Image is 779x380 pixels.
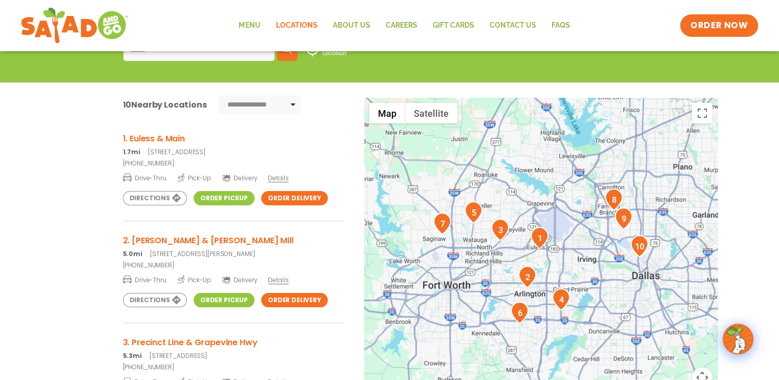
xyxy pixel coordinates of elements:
[123,351,142,360] strong: 5.3mi
[123,351,343,361] p: [STREET_ADDRESS]
[123,191,187,205] a: Directions
[268,174,288,182] span: Details
[194,293,255,307] a: Order Pickup
[177,275,212,285] span: Pick-Up
[123,261,343,270] a: [PHONE_NUMBER]
[552,288,570,310] div: 4
[123,234,343,247] h3: 2. [PERSON_NAME] & [PERSON_NAME] Mill
[123,132,343,157] a: 1. Euless & Main 1.7mi[STREET_ADDRESS]
[605,188,623,210] div: 8
[433,213,451,235] div: 7
[231,14,268,37] a: Menu
[123,336,343,349] h3: 3. Precinct Line & Grapevine Hwy
[630,235,648,257] div: 10
[123,99,132,111] span: 10
[511,302,529,324] div: 6
[531,227,549,249] div: 1
[123,147,140,156] strong: 1.7mi
[222,174,257,183] span: Delivery
[123,363,343,372] a: [PHONE_NUMBER]
[615,207,633,229] div: 9
[543,14,577,37] a: FAQs
[123,98,207,111] div: Nearby Locations
[325,14,377,37] a: About Us
[194,191,255,205] a: Order Pickup
[518,266,536,288] div: 2
[405,103,457,123] button: Show satellite imagery
[123,272,343,285] a: Drive-Thru Pick-Up Delivery Details
[690,19,748,32] span: ORDER NOW
[123,132,343,145] h3: 1. Euless & Main
[177,173,212,183] span: Pick-Up
[425,14,481,37] a: GIFT CARDS
[481,14,543,37] a: Contact Us
[377,14,425,37] a: Careers
[268,276,288,284] span: Details
[369,103,405,123] button: Show street map
[724,325,752,353] img: wpChatIcon
[261,293,328,307] a: Order Delivery
[268,14,325,37] a: Locations
[692,103,712,123] button: Toggle fullscreen view
[123,336,343,361] a: 3. Precinct Line & Grapevine Hwy 5.3mi[STREET_ADDRESS]
[123,249,142,258] strong: 5.0mi
[123,234,343,259] a: 2. [PERSON_NAME] & [PERSON_NAME] Mill 5.0mi[STREET_ADDRESS][PERSON_NAME]
[123,275,166,285] span: Drive-Thru
[123,147,343,157] p: [STREET_ADDRESS]
[222,276,257,285] span: Delivery
[465,201,482,223] div: 5
[123,173,166,183] span: Drive-Thru
[491,219,509,241] div: 3
[231,14,577,37] nav: Menu
[123,249,343,259] p: [STREET_ADDRESS][PERSON_NAME]
[123,170,343,183] a: Drive-Thru Pick-Up Delivery Details
[123,293,187,307] a: Directions
[680,14,758,37] a: ORDER NOW
[261,191,328,205] a: Order Delivery
[123,159,343,168] a: [PHONE_NUMBER]
[20,5,129,46] img: new-SAG-logo-768×292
